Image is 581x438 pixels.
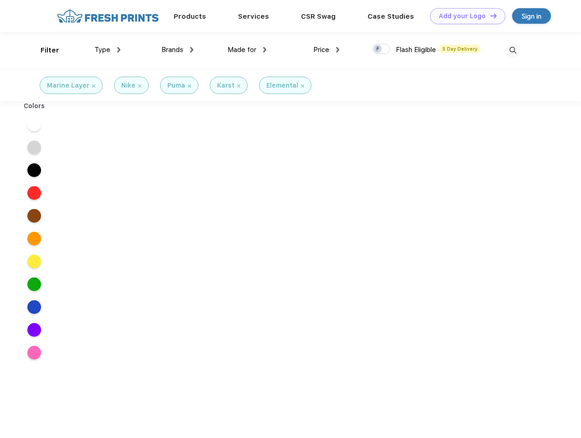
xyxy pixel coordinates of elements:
[121,81,135,90] div: Nike
[117,47,120,52] img: dropdown.png
[266,81,298,90] div: Elemental
[41,45,59,56] div: Filter
[190,47,193,52] img: dropdown.png
[237,84,240,88] img: filter_cancel.svg
[313,46,329,54] span: Price
[522,11,541,21] div: Sign in
[505,43,520,58] img: desktop_search.svg
[217,81,234,90] div: Karst
[17,101,52,111] div: Colors
[238,12,269,21] a: Services
[161,46,183,54] span: Brands
[263,47,266,52] img: dropdown.png
[94,46,110,54] span: Type
[490,13,497,18] img: DT
[439,12,486,20] div: Add your Logo
[92,84,95,88] img: filter_cancel.svg
[47,81,89,90] div: Marine Layer
[188,84,191,88] img: filter_cancel.svg
[138,84,141,88] img: filter_cancel.svg
[54,8,161,24] img: fo%20logo%202.webp
[174,12,206,21] a: Products
[167,81,185,90] div: Puma
[301,12,336,21] a: CSR Swag
[336,47,339,52] img: dropdown.png
[512,8,551,24] a: Sign in
[440,45,480,53] span: 5 Day Delivery
[228,46,256,54] span: Made for
[396,46,436,54] span: Flash Eligible
[301,84,304,88] img: filter_cancel.svg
